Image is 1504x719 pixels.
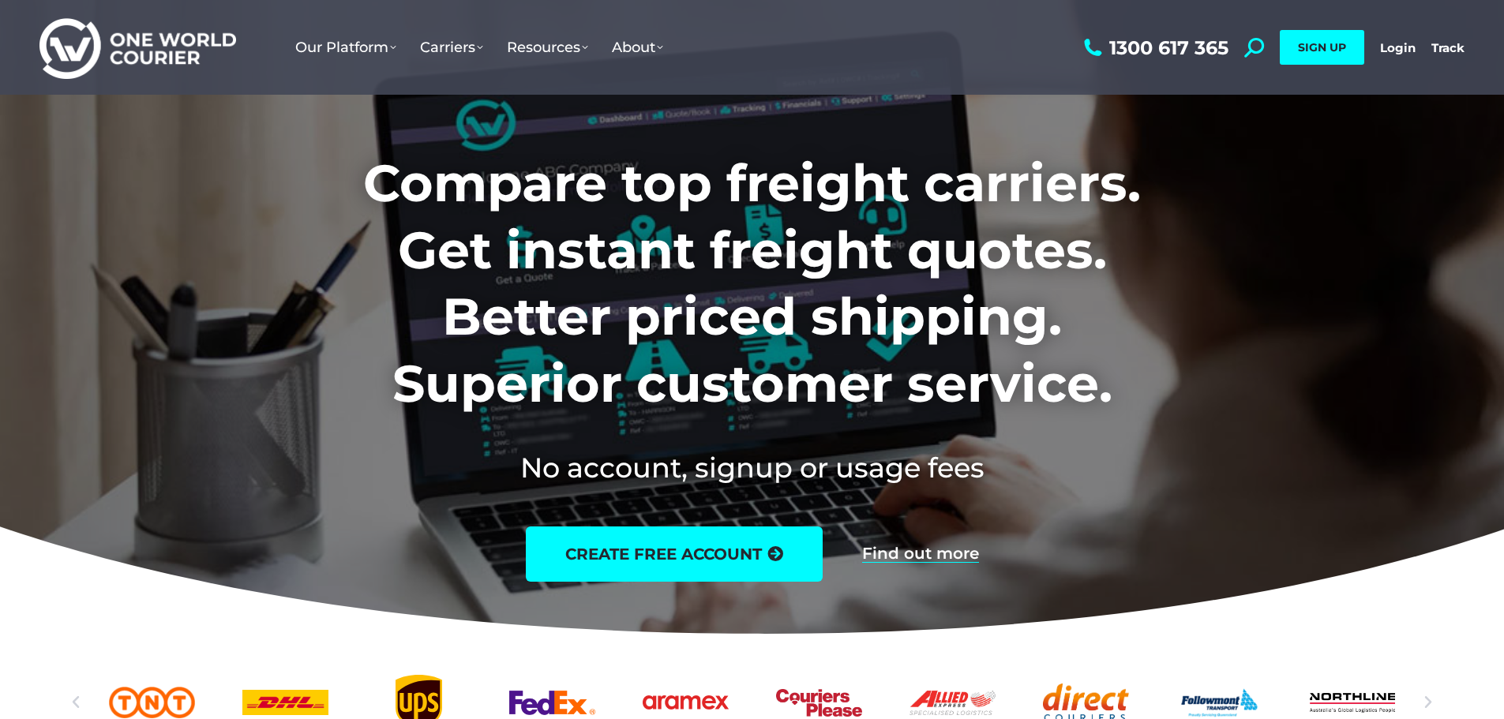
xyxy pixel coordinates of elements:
a: Our Platform [283,23,408,72]
a: Login [1380,40,1416,55]
a: SIGN UP [1280,30,1364,65]
span: SIGN UP [1298,40,1346,54]
h2: No account, signup or usage fees [259,448,1245,487]
a: About [600,23,675,72]
span: About [612,39,663,56]
img: One World Courier [39,16,236,80]
span: Our Platform [295,39,396,56]
span: Resources [507,39,588,56]
a: Resources [495,23,600,72]
a: Track [1431,40,1465,55]
h1: Compare top freight carriers. Get instant freight quotes. Better priced shipping. Superior custom... [259,150,1245,417]
a: Carriers [408,23,495,72]
a: 1300 617 365 [1080,38,1228,58]
span: Carriers [420,39,483,56]
a: create free account [526,526,823,582]
a: Find out more [862,545,979,563]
